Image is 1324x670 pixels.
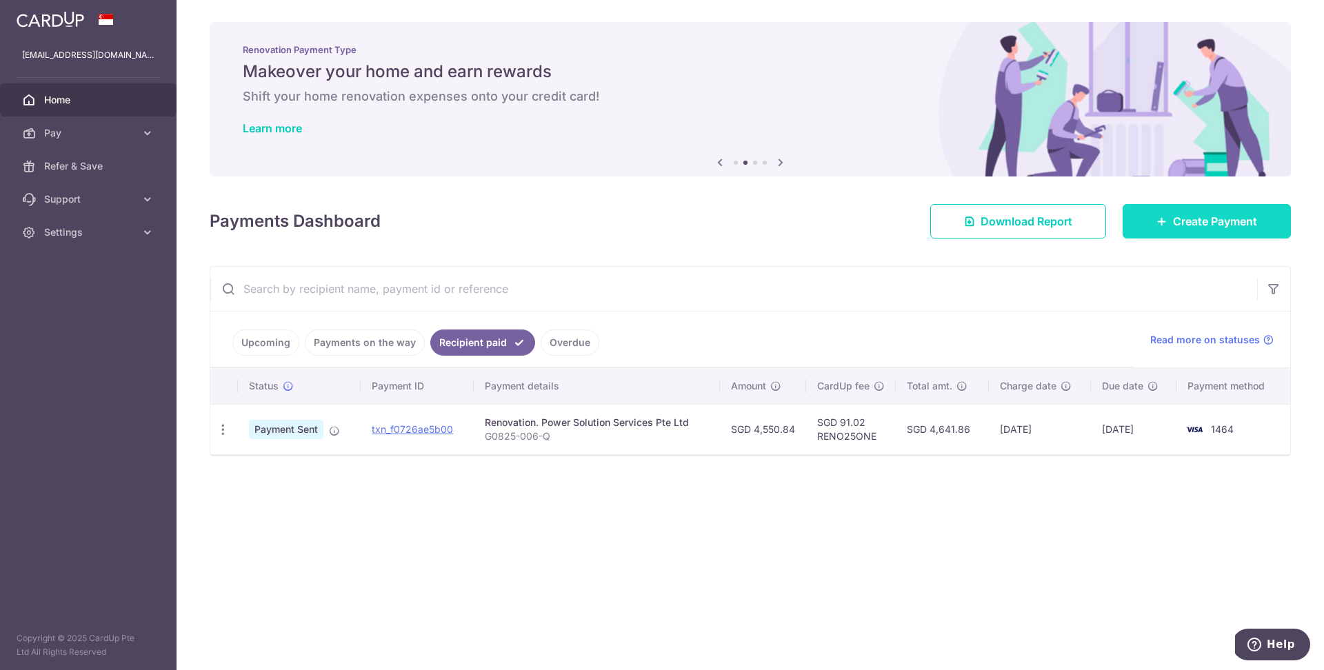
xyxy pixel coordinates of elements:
span: Pay [44,126,135,140]
td: [DATE] [989,404,1091,454]
span: Settings [44,225,135,239]
iframe: Opens a widget where you can find more information [1235,629,1310,663]
th: Payment details [474,368,720,404]
span: CardUp fee [817,379,870,393]
span: Payment Sent [249,420,323,439]
td: [DATE] [1091,404,1176,454]
th: Payment ID [361,368,473,404]
td: SGD 4,550.84 [720,404,806,454]
span: Read more on statuses [1150,333,1260,347]
a: Payments on the way [305,329,425,356]
span: Status [249,379,279,393]
div: Renovation. Power Solution Services Pte Ltd [485,416,709,429]
a: Read more on statuses [1150,333,1274,347]
h6: Shift your home renovation expenses onto your credit card! [243,88,1258,105]
span: Download Report [981,213,1072,230]
p: [EMAIL_ADDRESS][DOMAIN_NAME] [22,48,154,62]
span: Due date [1102,379,1143,393]
td: SGD 91.02 RENO25ONE [806,404,896,454]
span: Total amt. [907,379,952,393]
p: Renovation Payment Type [243,44,1258,55]
input: Search by recipient name, payment id or reference [210,267,1257,311]
h4: Payments Dashboard [210,209,381,234]
span: Refer & Save [44,159,135,173]
a: Download Report [930,204,1106,238]
img: CardUp [17,11,84,28]
img: Bank Card [1181,421,1208,438]
span: Create Payment [1173,213,1257,230]
span: 1464 [1211,423,1234,435]
a: Learn more [243,121,302,135]
p: G0825-006-Q [485,429,709,443]
th: Payment method [1176,368,1290,404]
span: Home [44,93,135,107]
a: Recipient paid [430,329,535,356]
td: SGD 4,641.86 [896,404,989,454]
span: Amount [731,379,766,393]
a: txn_f0726ae5b00 [372,423,453,435]
a: Create Payment [1123,204,1291,238]
a: Overdue [541,329,599,356]
a: Upcoming [232,329,299,356]
h5: Makeover your home and earn rewards [243,61,1258,83]
span: Charge date [1000,379,1056,393]
img: Renovation banner [210,22,1291,176]
span: Support [44,192,135,206]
